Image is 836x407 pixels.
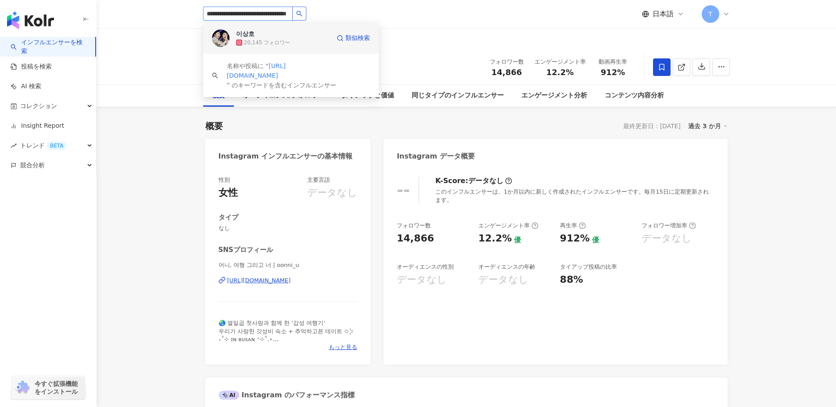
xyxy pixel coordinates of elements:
[397,181,410,199] div: --
[435,188,714,204] div: このインフルエンサーは、1か月以内に新しく作成されたインフルエンサーです。毎月15日に定期更新されます。
[560,263,617,271] div: タイアップ投稿の比率
[219,186,238,200] div: 女性
[219,224,358,232] span: なし
[478,263,535,271] div: オーディエンスの年齢
[227,61,370,90] div: 名称や投稿に “ ” のキーワードを含むインフルエンサー
[337,29,370,47] a: 類似検索
[468,176,503,186] div: データなし
[478,273,528,287] div: データなし
[560,273,583,287] div: 88%
[521,90,587,101] div: エンゲージメント分析
[535,58,586,66] div: エンゲージメント率
[708,9,712,19] span: T
[227,277,291,285] div: [URL][DOMAIN_NAME]
[592,235,599,245] div: 優
[20,155,45,175] span: 競合分析
[412,90,504,101] div: 同じタイプのインフルエンサー
[397,273,447,287] div: データなし
[560,222,586,230] div: 再生率
[397,151,475,161] div: Instagram データ概要
[642,222,696,230] div: フォロワー増加率
[219,176,230,184] div: 性別
[345,34,370,43] span: 類似検索
[478,232,512,245] div: 12.2%
[212,29,230,47] img: KOL Avatar
[219,245,273,255] div: SNSプロフィール
[20,96,57,116] span: コレクション
[219,391,240,400] div: AI
[623,122,681,130] div: 最終更新日：[DATE]
[11,376,85,400] a: chrome extension今すぐ拡張機能をインストール
[205,120,223,132] div: 概要
[7,11,54,29] img: logo
[47,141,67,150] div: BETA
[296,11,302,17] span: search
[397,232,434,245] div: 14,866
[397,222,431,230] div: フォロワー数
[546,68,574,77] span: 12.2%
[244,39,291,47] div: 20,145 フォロワー
[307,186,357,200] div: データなし
[605,90,664,101] div: コンテンツ内容分析
[11,143,17,149] span: rise
[219,261,358,269] span: 어니, 여행 그리고 너 | oonni_u
[11,62,52,71] a: 投稿を検索
[35,380,83,396] span: 今すぐ拡張機能をインストール
[219,320,353,350] span: 🌏 열일곱 첫사랑과 함께 한 ‘감성 여행기‘ 우리가 사랑한 갓성비 숙소 + 추억하고픈 데이트 ✩⡱ ₊˚⊹ ɪɴ ʙᴜsᴀɴ ⁺⊹˚.⋆ ✉️ DM / [EMAIL_ADDRESS]...
[492,68,522,77] span: 14,866
[212,72,218,79] span: search
[601,68,625,77] span: 912%
[329,343,357,351] span: もっと見る
[435,176,512,186] div: K-Score :
[219,151,353,161] div: Instagram インフルエンサーの基本情報
[219,213,238,222] div: タイプ
[688,120,728,132] div: 過去 3 か月
[11,38,88,55] a: searchインフルエンサーを検索
[219,277,358,285] a: [URL][DOMAIN_NAME]
[490,58,524,66] div: フォロワー数
[397,263,454,271] div: オーディエンスの性別
[11,82,41,91] a: AI 検索
[642,232,692,245] div: データなし
[478,222,538,230] div: エンゲージメント率
[20,136,67,155] span: トレンド
[219,390,355,400] div: Instagram のパフォーマンス指標
[514,235,521,245] div: 優
[560,232,590,245] div: 912%
[653,9,674,19] span: 日本語
[596,58,630,66] div: 動画再生率
[14,381,31,395] img: chrome extension
[236,29,255,38] div: 이상호
[11,122,64,130] a: Insight Report
[307,176,330,184] div: 主要言語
